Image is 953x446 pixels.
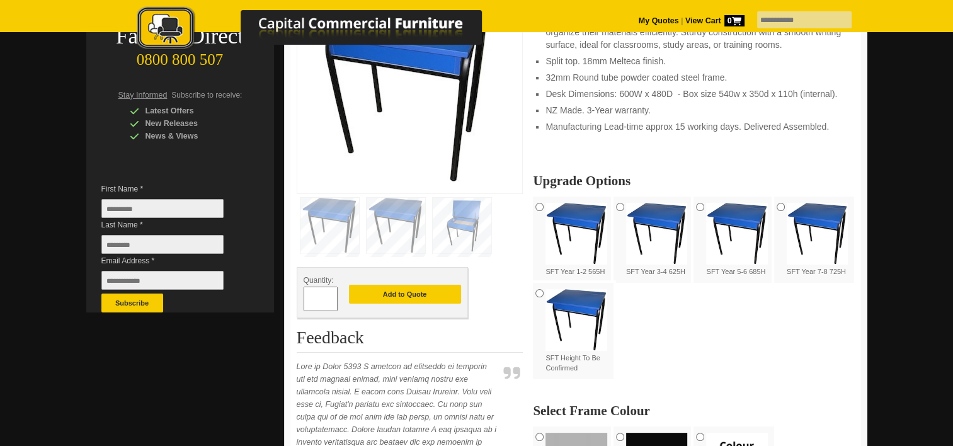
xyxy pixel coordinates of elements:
[349,285,461,304] button: Add to Quote
[787,203,848,265] img: SFT Year 7-8 725H
[545,71,842,84] li: 32mm Round tube powder coated steel frame.
[118,91,168,100] span: Stay Informed
[101,254,243,267] span: Email Address *
[545,289,607,373] label: SFT Height To Be Confirmed
[102,6,543,52] img: Capital Commercial Furniture Logo
[130,130,249,142] div: News & Views
[706,203,768,277] label: SFT Year 5-6 685H
[545,203,607,277] label: SFT Year 1-2 565H
[545,104,842,117] li: NZ Made. 3-Year warranty.
[683,16,744,25] a: View Cart0
[101,271,224,290] input: Email Address *
[545,289,607,351] img: SFT Height To Be Confirmed
[545,55,842,67] li: Split top. 18mm Melteca finish.
[533,404,854,417] h2: Select Frame Colour
[685,16,745,25] strong: View Cart
[86,28,274,45] div: Factory Direct
[639,16,679,25] a: My Quotes
[130,117,249,130] div: New Releases
[545,88,842,100] li: Desk Dimensions: 600W x 480D - Box size 540w x 350d x 110h (internal).
[101,219,243,231] span: Last Name *
[787,203,848,277] label: SFT Year 7-8 725H
[545,120,842,133] li: Manufacturing Lead-time approx 15 working days. Delivered Assembled.
[86,45,274,69] div: 0800 800 507
[706,203,768,265] img: SFT Year 5-6 685H
[101,183,243,195] span: First Name *
[297,328,523,353] h2: Feedback
[724,15,745,26] span: 0
[171,91,242,100] span: Subscribe to receive:
[130,105,249,117] div: Latest Offers
[533,174,854,187] h2: Upgrade Options
[102,6,543,56] a: Capital Commercial Furniture Logo
[101,235,224,254] input: Last Name *
[101,294,163,312] button: Subscribe
[101,199,224,218] input: First Name *
[545,203,607,265] img: SFT Year 1-2 565H
[304,276,334,285] span: Quantity:
[626,203,688,277] label: SFT Year 3-4 625H
[626,203,688,265] img: SFT Year 3-4 625H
